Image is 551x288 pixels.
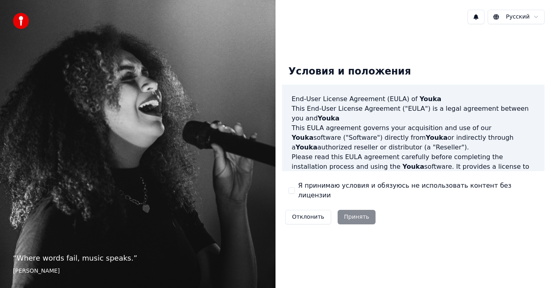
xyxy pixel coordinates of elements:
footer: [PERSON_NAME] [13,267,263,275]
p: Please read this EULA agreement carefully before completing the installation process and using th... [292,152,535,191]
img: youka [13,13,29,29]
span: Youka [403,163,424,170]
h3: End-User License Agreement (EULA) of [292,94,535,104]
span: Youka [292,134,313,141]
span: Youka [420,95,441,103]
button: Отклонить [285,210,331,224]
span: Youka [296,143,317,151]
p: “ Where words fail, music speaks. ” [13,253,263,264]
label: Я принимаю условия и обязуюсь не использовать контент без лицензии [298,181,538,200]
div: Условия и положения [282,59,417,85]
p: This EULA agreement governs your acquisition and use of our software ("Software") directly from o... [292,123,535,152]
p: This End-User License Agreement ("EULA") is a legal agreement between you and [292,104,535,123]
span: Youka [426,134,448,141]
span: Youka [318,114,340,122]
